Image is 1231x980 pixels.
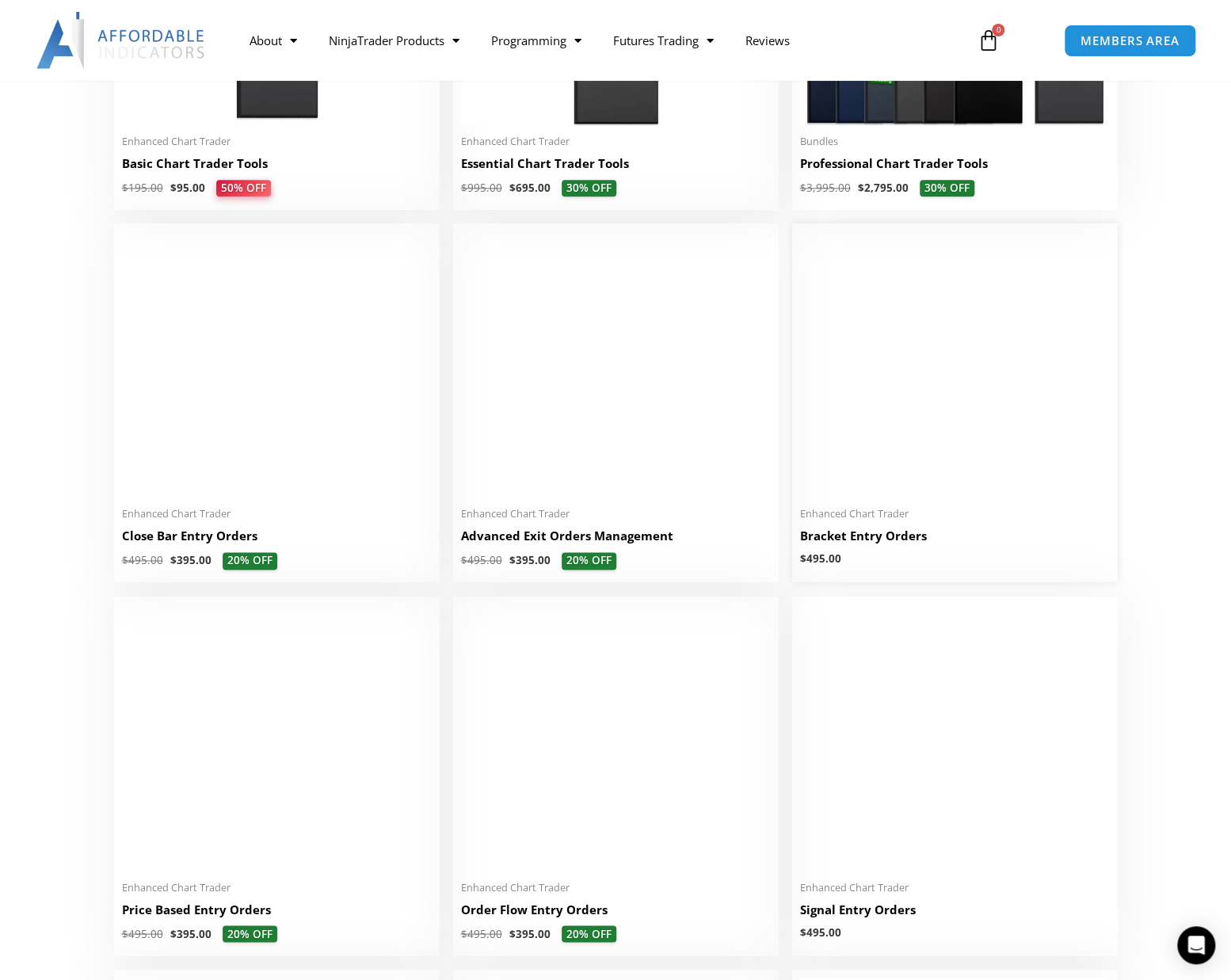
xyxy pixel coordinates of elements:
[122,507,432,521] span: Enhanced Chart Trader
[461,553,467,567] span: $
[461,507,771,521] span: Enhanced Chart Trader
[800,181,851,195] bdi: 3,995.00
[562,552,616,570] span: 20% OFF
[920,180,974,197] span: 30% OFF
[800,551,806,566] span: $
[461,528,771,544] h2: Advanced Exit Orders Management
[461,604,771,870] img: Order Flow Entry Orders
[1080,35,1180,47] span: MEMBERS AREA
[509,926,516,940] span: $
[170,553,177,567] span: $
[122,901,432,925] a: Price Based Entry Orders
[800,181,806,195] span: $
[509,553,516,567] span: $
[597,22,730,59] a: Futures Trading
[170,926,177,940] span: $
[461,901,771,917] h2: Order Flow Entry Orders
[461,926,502,940] bdi: 495.00
[800,604,1110,870] img: SignalEntryOrders
[461,181,467,195] span: $
[122,553,163,567] bdi: 495.00
[122,135,432,148] span: Enhanced Chart Trader
[122,155,432,180] a: Basic Chart Trader Tools
[461,181,502,195] bdi: 995.00
[1177,926,1215,964] div: Open Intercom Messenger
[730,22,806,59] a: Reviews
[800,551,841,566] bdi: 495.00
[800,155,1110,172] h2: Professional Chart Trader Tools
[122,528,432,552] a: Close Bar Entry Orders
[122,926,163,940] bdi: 495.00
[800,528,1110,552] a: Bracket Entry Orders
[461,880,771,894] span: Enhanced Chart Trader
[800,901,1110,925] a: Signal Entry Orders
[122,181,163,195] bdi: 195.00
[800,135,1110,148] span: Bundles
[215,179,271,196] span: 50% OFF
[313,22,475,59] a: NinjaTrader Products
[122,553,128,567] span: $
[509,181,516,195] span: $
[122,604,432,870] img: Price Based Entry Orders
[122,926,128,940] span: $
[800,507,1110,521] span: Enhanced Chart Trader
[1064,25,1196,57] a: MEMBERS AREA
[461,528,771,552] a: Advanced Exit Orders Management
[461,901,771,925] a: Order Flow Entry Orders
[122,181,128,195] span: $
[858,181,909,195] bdi: 2,795.00
[509,181,551,195] bdi: 695.00
[800,925,806,939] span: $
[234,22,313,59] a: About
[223,925,277,943] span: 20% OFF
[122,231,432,498] img: CloseBarOrders
[461,155,771,180] a: Essential Chart Trader Tools
[170,926,212,940] bdi: 395.00
[122,155,432,172] h2: Basic Chart Trader Tools
[992,24,1004,36] span: 0
[858,181,864,195] span: $
[223,552,277,570] span: 20% OFF
[800,880,1110,894] span: Enhanced Chart Trader
[509,553,551,567] bdi: 395.00
[122,880,432,894] span: Enhanced Chart Trader
[461,155,771,172] h2: Essential Chart Trader Tools
[461,553,502,567] bdi: 495.00
[800,528,1110,544] h2: Bracket Entry Orders
[170,553,212,567] bdi: 395.00
[170,181,177,195] span: $
[509,926,551,940] bdi: 395.00
[461,231,771,498] img: AdvancedStopLossMgmt
[562,180,616,197] span: 30% OFF
[461,135,771,148] span: Enhanced Chart Trader
[475,22,597,59] a: Programming
[170,181,205,195] bdi: 95.00
[800,925,841,939] bdi: 495.00
[234,22,960,59] nav: Menu
[953,17,1023,63] a: 0
[36,12,207,69] img: LogoAI | Affordable Indicators – NinjaTrader
[800,231,1110,498] img: BracketEntryOrders
[800,901,1110,917] h2: Signal Entry Orders
[800,155,1110,180] a: Professional Chart Trader Tools
[122,528,432,544] h2: Close Bar Entry Orders
[122,901,432,917] h2: Price Based Entry Orders
[461,926,467,940] span: $
[562,925,616,943] span: 20% OFF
